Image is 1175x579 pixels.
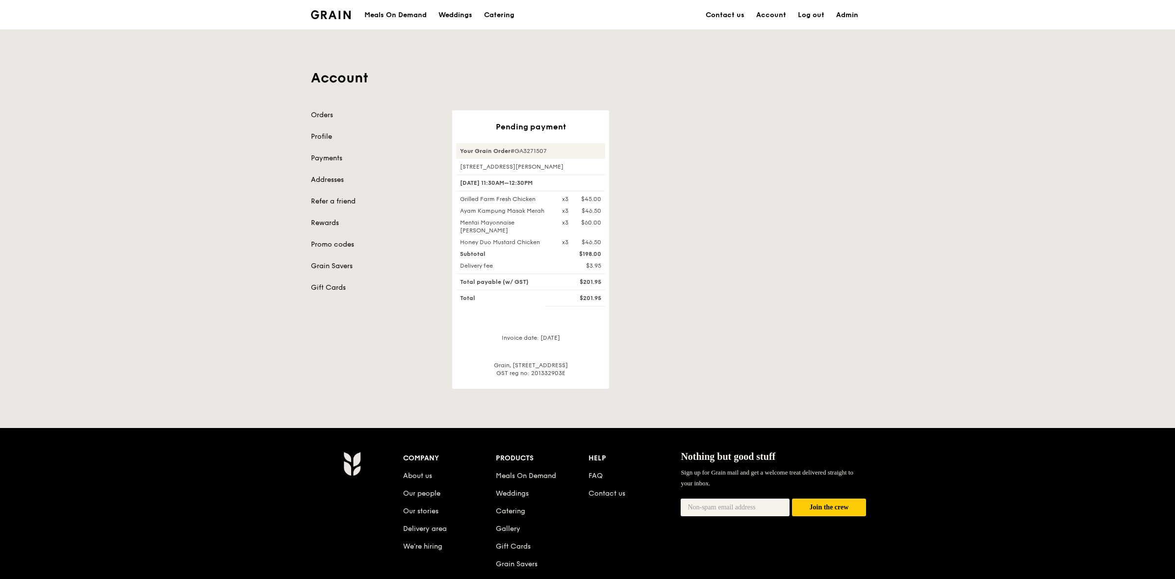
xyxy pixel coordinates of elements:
[343,452,360,476] img: Grain
[792,0,830,30] a: Log out
[454,195,556,203] div: Grilled Farm Fresh Chicken
[403,507,438,515] a: Our stories
[681,451,775,462] span: Nothing but good stuff
[588,452,681,465] div: Help
[581,195,601,203] div: $45.00
[556,250,607,258] div: $198.00
[456,163,605,171] div: [STREET_ADDRESS][PERSON_NAME]
[460,148,511,154] strong: Your Grain Order
[311,197,440,206] a: Refer a friend
[403,472,432,480] a: About us
[311,153,440,163] a: Payments
[562,195,568,203] div: x3
[556,278,607,286] div: $201.95
[454,294,556,302] div: Total
[496,489,529,498] a: Weddings
[562,238,568,246] div: x3
[456,175,605,191] div: [DATE] 11:30AM–12:30PM
[496,452,588,465] div: Products
[456,334,605,350] div: Invoice date: [DATE]
[454,219,556,234] div: Mentai Mayonnaise [PERSON_NAME]
[311,69,864,87] h1: Account
[454,250,556,258] div: Subtotal
[588,489,625,498] a: Contact us
[364,0,427,30] div: Meals On Demand
[478,0,520,30] a: Catering
[588,472,603,480] a: FAQ
[581,219,601,227] div: $60.00
[311,240,440,250] a: Promo codes
[454,262,556,270] div: Delivery fee
[562,207,568,215] div: x3
[311,10,351,19] img: Grain
[311,283,440,293] a: Gift Cards
[433,0,478,30] a: Weddings
[496,542,531,551] a: Gift Cards
[681,499,790,516] input: Non-spam email address
[403,489,440,498] a: Our people
[311,132,440,142] a: Profile
[681,469,853,487] span: Sign up for Grain mail and get a welcome treat delivered straight to your inbox.
[311,110,440,120] a: Orders
[496,507,525,515] a: Catering
[562,219,568,227] div: x3
[454,238,556,246] div: Honey Duo Mustard Chicken
[403,452,496,465] div: Company
[700,0,750,30] a: Contact us
[403,525,447,533] a: Delivery area
[311,261,440,271] a: Grain Savers
[750,0,792,30] a: Account
[496,525,520,533] a: Gallery
[456,361,605,377] div: Grain, [STREET_ADDRESS] GST reg no: 201332903E
[460,278,529,285] span: Total payable (w/ GST)
[438,0,472,30] div: Weddings
[311,218,440,228] a: Rewards
[454,207,556,215] div: Ayam Kampung Masak Merah
[830,0,864,30] a: Admin
[792,499,866,517] button: Join the crew
[456,122,605,131] div: Pending payment
[582,238,601,246] div: $46.50
[403,542,442,551] a: We’re hiring
[484,0,514,30] div: Catering
[311,175,440,185] a: Addresses
[496,472,556,480] a: Meals On Demand
[556,262,607,270] div: $3.95
[496,560,537,568] a: Grain Savers
[556,294,607,302] div: $201.95
[582,207,601,215] div: $46.50
[456,143,605,159] div: #GA3271507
